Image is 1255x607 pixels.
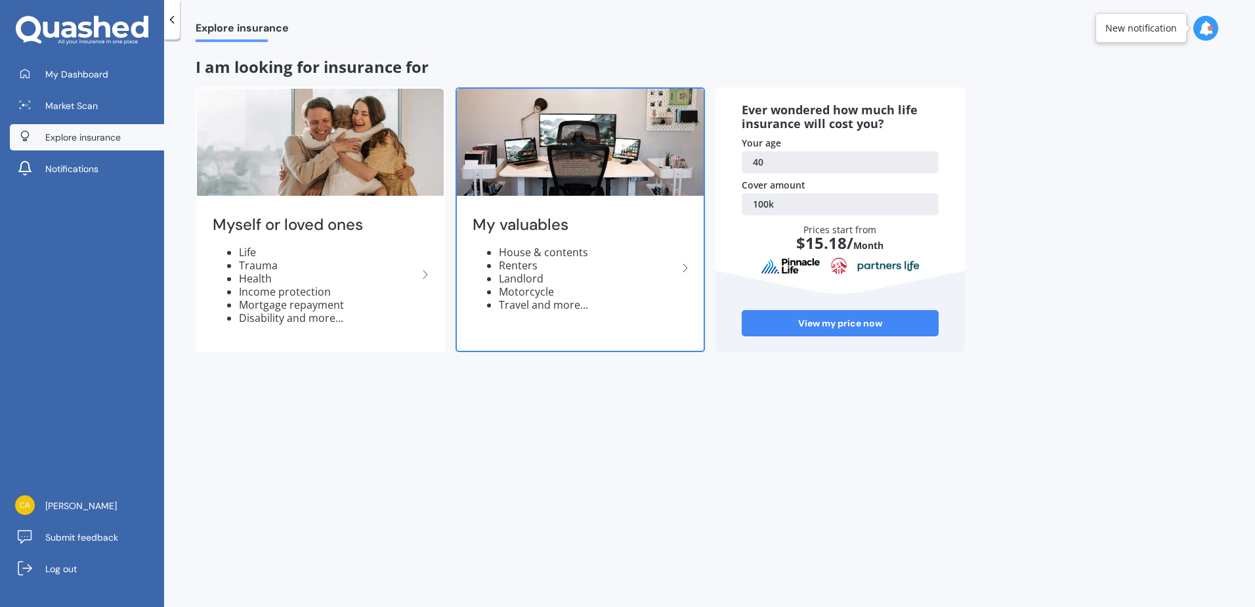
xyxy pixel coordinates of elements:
[1105,22,1177,35] div: New notification
[45,531,118,544] span: Submit feedback
[45,68,108,81] span: My Dashboard
[742,137,939,150] div: Your age
[10,556,164,582] a: Log out
[196,56,429,78] span: I am looking for insurance for
[45,99,98,112] span: Market Scan
[239,272,417,285] li: Health
[10,93,164,119] a: Market Scan
[473,215,677,235] h2: My valuables
[45,562,77,575] span: Log out
[742,103,939,131] div: Ever wondered how much life insurance will cost you?
[499,298,677,311] li: Travel and more...
[239,246,417,259] li: Life
[761,258,821,275] img: pinnacle
[45,499,117,512] span: [PERSON_NAME]
[742,151,939,173] a: 40
[213,215,417,235] h2: Myself or loved ones
[857,260,920,272] img: partnersLife
[10,156,164,182] a: Notifications
[239,285,417,298] li: Income protection
[755,223,925,264] div: Prices start from
[239,259,417,272] li: Trauma
[10,61,164,87] a: My Dashboard
[499,285,677,298] li: Motorcycle
[796,232,853,254] span: $ 15.18 /
[499,272,677,285] li: Landlord
[742,310,939,336] a: View my price now
[15,495,35,515] img: df0140713f245999ff078d11d89dcbcc
[10,524,164,551] a: Submit feedback
[853,239,883,252] span: Month
[45,162,98,175] span: Notifications
[742,179,939,192] div: Cover amount
[239,311,417,325] li: Disability and more...
[457,89,704,196] img: My valuables
[197,89,444,196] img: Myself or loved ones
[831,258,847,275] img: aia
[10,493,164,519] a: [PERSON_NAME]
[239,298,417,311] li: Mortgage repayment
[10,124,164,150] a: Explore insurance
[742,193,939,215] a: 100k
[499,259,677,272] li: Renters
[196,22,289,39] span: Explore insurance
[45,131,121,144] span: Explore insurance
[499,246,677,259] li: House & contents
